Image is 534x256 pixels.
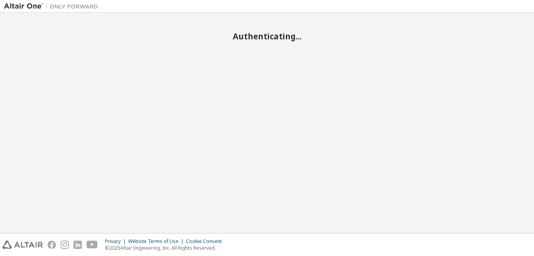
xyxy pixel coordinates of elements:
p: © 2025 Altair Engineering, Inc. All Rights Reserved. [105,245,226,251]
h2: Authenticating... [4,31,530,41]
img: linkedin.svg [74,241,82,249]
div: Cookie Consent [186,238,226,245]
img: facebook.svg [48,241,56,249]
img: instagram.svg [61,241,69,249]
div: Privacy [105,238,128,245]
img: altair_logo.svg [2,241,43,249]
img: youtube.svg [87,241,98,249]
img: Altair One [4,2,102,10]
div: Website Terms of Use [128,238,186,245]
